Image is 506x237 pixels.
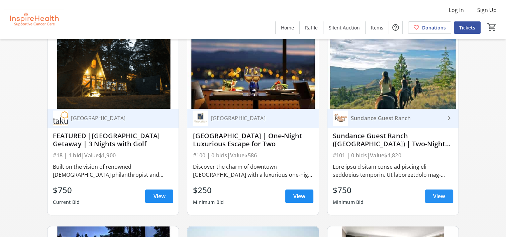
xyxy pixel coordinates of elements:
[53,110,68,126] img: Taku Resort and Marina
[333,163,453,179] div: Lore ipsu d sitam conse adipiscing eli seddoeius temporin. Ut laboreetdolo mag-aliquaeni adminimv...
[443,5,469,15] button: Log In
[208,115,305,122] div: [GEOGRAPHIC_DATA]
[53,196,80,208] div: Current Bid
[53,184,80,196] div: $750
[53,132,173,148] div: FEATURED |[GEOGRAPHIC_DATA] Getaway | 3 Nights with Golf
[422,24,446,31] span: Donations
[153,192,165,200] span: View
[472,5,502,15] button: Sign Up
[333,151,453,160] div: #101 | 0 bids | Value $1,820
[454,21,481,34] a: Tickets
[293,192,305,200] span: View
[425,189,453,203] a: View
[327,109,459,128] a: Sundance Guest RanchSundance Guest Ranch
[193,151,313,160] div: #100 | 0 bids | Value $586
[366,21,389,34] a: Items
[348,115,445,122] div: Sundance Guest Ranch
[477,6,497,14] span: Sign Up
[276,21,299,34] a: Home
[68,115,165,122] div: [GEOGRAPHIC_DATA]
[305,24,318,31] span: Raffle
[193,110,208,126] img: Chateau Victoria Hotel & Suites
[389,21,402,34] button: Help
[459,24,475,31] span: Tickets
[486,21,498,33] button: Cart
[327,35,459,109] img: Sundance Guest Ranch (Ashcroft) | Two-Night Getaway for 2
[333,110,348,126] img: Sundance Guest Ranch
[449,6,464,14] span: Log In
[193,184,224,196] div: $250
[53,151,173,160] div: #18 | 1 bid | Value $1,900
[285,189,313,203] a: View
[193,132,313,148] div: [GEOGRAPHIC_DATA] | One-Night Luxurious Escape for Two
[193,163,313,179] div: Discover the charm of downtown [GEOGRAPHIC_DATA] with a luxurious one-night stay in a spacious on...
[333,132,453,148] div: Sundance Guest Ranch ([GEOGRAPHIC_DATA]) | Two-Night Getaway for 2
[187,35,318,109] img: Chateau Victoria Hotel & Suites | One-Night Luxurious Escape for Two
[333,184,364,196] div: $750
[193,196,224,208] div: Minimum Bid
[145,189,173,203] a: View
[333,196,364,208] div: Minimum Bid
[4,3,64,36] img: InspireHealth Supportive Cancer Care's Logo
[433,192,445,200] span: View
[371,24,383,31] span: Items
[281,24,294,31] span: Home
[445,114,453,122] mat-icon: keyboard_arrow_right
[53,163,173,179] div: Built on the vision of renowned [DEMOGRAPHIC_DATA] philanthropist and social innovator [PERSON_NA...
[323,21,365,34] a: Silent Auction
[408,21,451,34] a: Donations
[329,24,360,31] span: Silent Auction
[300,21,323,34] a: Raffle
[47,35,179,109] img: FEATURED |Taku Resort Beachhouse Getaway | 3 Nights with Golf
